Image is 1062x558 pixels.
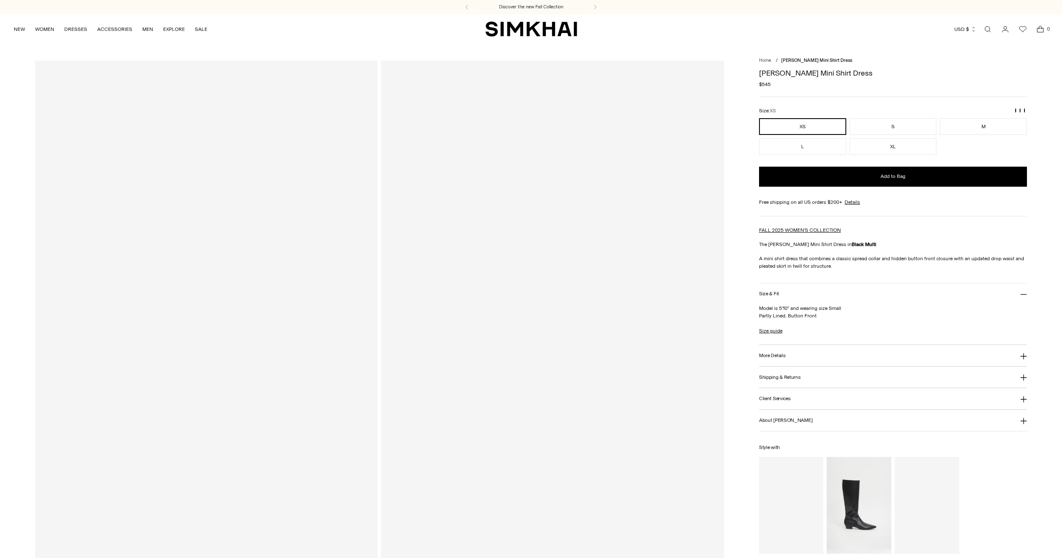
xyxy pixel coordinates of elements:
[759,241,1027,248] p: The [PERSON_NAME] Mini Shirt Dress in
[759,69,1027,77] h1: [PERSON_NAME] Mini Shirt Dress
[1014,21,1031,38] a: Wishlist
[759,118,846,135] button: XS
[845,198,860,206] a: Details
[759,345,1027,366] button: More Details
[759,255,1027,270] p: A mini shirt dress that combines a classic spread collar and hidden button front closure with an ...
[759,367,1027,388] button: Shipping & Returns
[781,58,852,63] span: [PERSON_NAME] Mini Shirt Dress
[35,20,54,38] a: WOMEN
[759,457,824,554] a: Luca Leather Top Handle Bag
[759,418,812,423] h3: About [PERSON_NAME]
[195,20,207,38] a: SALE
[895,457,959,554] a: Noah Moto Leather Boot
[954,20,976,38] button: USD $
[759,138,846,155] button: L
[850,138,937,155] button: XL
[776,57,778,64] div: /
[759,198,1027,206] div: Free shipping on all US orders $200+
[759,375,801,380] h3: Shipping & Returns
[997,21,1014,38] a: Go to the account page
[485,21,577,37] a: SIMKHAI
[1044,25,1052,33] span: 0
[759,227,841,233] a: FALL 2025 WOMEN'S COLLECTION
[827,457,891,554] a: Lowen Leather Riding Boot
[759,291,779,297] h3: Size & Fit
[14,20,25,38] a: NEW
[880,173,906,180] span: Add to Bag
[142,20,153,38] a: MEN
[759,388,1027,409] button: Client Services
[759,304,1027,320] p: Model is 5'10" and wearing size Small Partly Lined, Button Front
[850,118,937,135] button: S
[759,107,776,115] label: Size:
[759,81,771,88] span: $545
[759,410,1027,431] button: About [PERSON_NAME]
[759,58,771,63] a: Home
[1032,21,1049,38] a: Open cart modal
[499,4,563,10] a: Discover the new Fall Collection
[759,353,785,358] h3: More Details
[64,20,87,38] a: DRESSES
[940,118,1027,135] button: M
[979,21,996,38] a: Open search modal
[759,396,791,401] h3: Client Services
[759,167,1027,187] button: Add to Bag
[852,241,876,247] strong: Black Multi
[759,327,782,335] a: Size guide
[759,57,1027,64] nav: breadcrumbs
[759,284,1027,305] button: Size & Fit
[97,20,132,38] a: ACCESSORIES
[163,20,185,38] a: EXPLORE
[759,445,1027,450] h6: Style with
[770,108,776,114] span: XS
